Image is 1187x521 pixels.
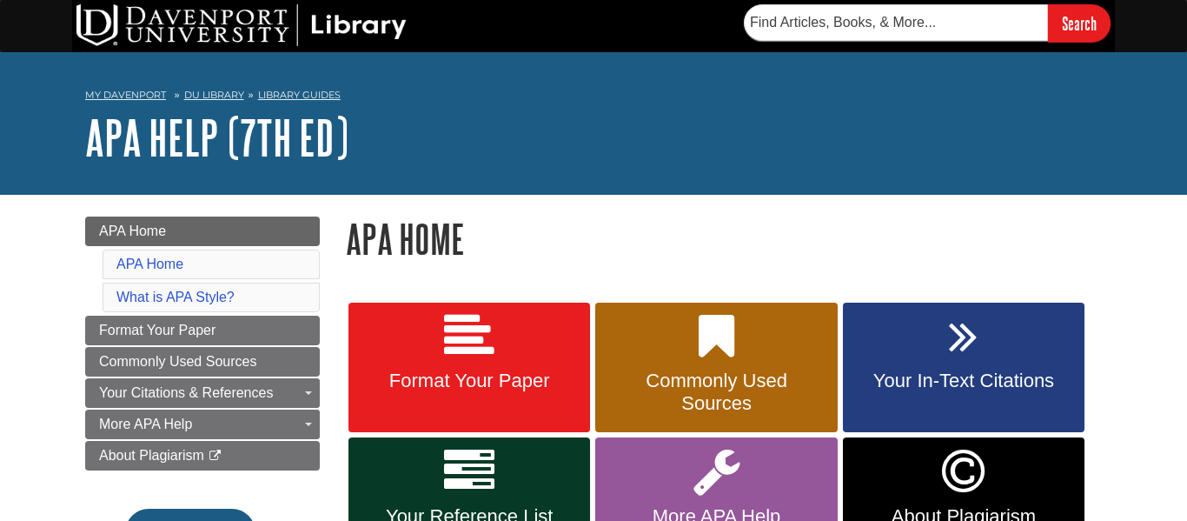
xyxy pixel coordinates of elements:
a: APA Help (7th Ed) [85,110,348,164]
a: What is APA Style? [116,290,235,304]
span: Commonly Used Sources [608,370,824,415]
a: DU Library [184,89,244,101]
a: Format Your Paper [348,303,590,433]
a: Commonly Used Sources [595,303,837,433]
span: Format Your Paper [99,323,216,337]
a: My Davenport [85,88,166,103]
a: APA Home [116,257,183,271]
input: Search [1048,4,1111,42]
a: Format Your Paper [85,316,320,345]
a: Library Guides [258,89,341,101]
span: More APA Help [99,417,192,431]
form: Searches DU Library's articles, books, and more [744,4,1111,42]
input: Find Articles, Books, & More... [744,4,1048,41]
a: More APA Help [85,410,320,439]
span: Your Citations & References [99,385,273,400]
img: DU Library [76,4,407,46]
h1: APA Home [346,217,1102,261]
a: Your Citations & References [85,378,320,408]
nav: breadcrumb [85,83,1102,111]
span: Commonly Used Sources [99,354,256,369]
a: APA Home [85,217,320,246]
span: About Plagiarism [99,448,204,463]
span: APA Home [99,224,166,238]
a: Commonly Used Sources [85,347,320,377]
span: Your In-Text Citations [856,370,1071,392]
a: Your In-Text Citations [843,303,1084,433]
a: About Plagiarism [85,441,320,471]
span: Format Your Paper [361,370,577,392]
i: This link opens in a new window [208,451,222,462]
